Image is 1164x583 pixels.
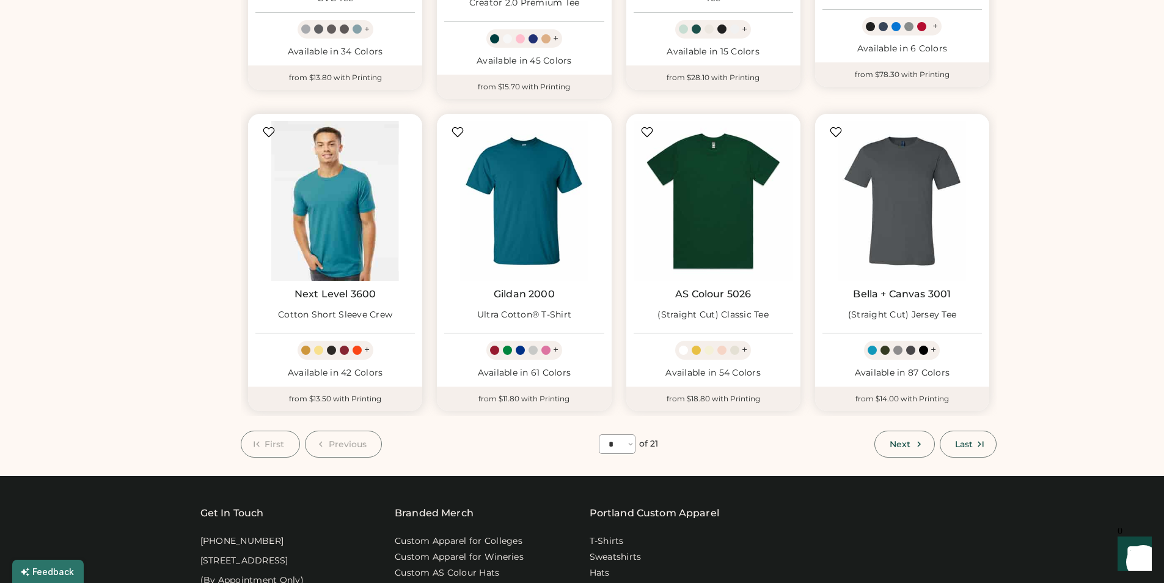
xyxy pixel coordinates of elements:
[437,75,611,99] div: from $15.70 with Printing
[494,288,555,300] a: Gildan 2000
[940,431,997,458] button: Last
[248,387,422,411] div: from $13.50 with Printing
[675,288,751,300] a: AS Colour 5026
[295,288,376,300] a: Next Level 3600
[590,535,624,548] a: T-Shirts
[364,23,370,36] div: +
[255,121,415,281] img: Next Level 3600 Cotton Short Sleeve Crew
[265,440,285,448] span: First
[822,43,982,55] div: Available in 6 Colors
[200,506,264,521] div: Get In Touch
[553,32,558,45] div: +
[890,440,910,448] span: Next
[1106,528,1159,581] iframe: Front Chat
[815,387,989,411] div: from $14.00 with Printing
[590,506,719,521] a: Portland Custom Apparel
[848,309,956,321] div: (Straight Cut) Jersey Tee
[248,65,422,90] div: from $13.80 with Printing
[444,367,604,379] div: Available in 61 Colors
[395,567,499,579] a: Custom AS Colour Hats
[305,431,383,458] button: Previous
[278,309,392,321] div: Cotton Short Sleeve Crew
[553,343,558,357] div: +
[437,387,611,411] div: from $11.80 with Printing
[931,343,936,357] div: +
[874,431,934,458] button: Next
[742,343,747,357] div: +
[822,367,982,379] div: Available in 87 Colors
[626,65,800,90] div: from $28.10 with Printing
[590,551,642,563] a: Sweatshirts
[955,440,973,448] span: Last
[395,506,474,521] div: Branded Merch
[634,46,793,58] div: Available in 15 Colors
[200,535,284,548] div: [PHONE_NUMBER]
[853,288,951,300] a: Bella + Canvas 3001
[657,309,769,321] div: (Straight Cut) Classic Tee
[364,343,370,357] div: +
[395,535,522,548] a: Custom Apparel for Colleges
[241,431,300,458] button: First
[822,121,982,281] img: BELLA + CANVAS 3001 (Straight Cut) Jersey Tee
[742,23,747,36] div: +
[932,20,938,33] div: +
[626,387,800,411] div: from $18.80 with Printing
[590,567,610,579] a: Hats
[444,55,604,67] div: Available in 45 Colors
[477,309,571,321] div: Ultra Cotton® T-Shirt
[329,440,367,448] span: Previous
[815,62,989,87] div: from $78.30 with Printing
[634,367,793,379] div: Available in 54 Colors
[444,121,604,281] img: Gildan 2000 Ultra Cotton® T-Shirt
[255,46,415,58] div: Available in 34 Colors
[255,367,415,379] div: Available in 42 Colors
[639,438,659,450] div: of 21
[200,555,288,567] div: [STREET_ADDRESS]
[634,121,793,281] img: AS Colour 5026 (Straight Cut) Classic Tee
[395,551,524,563] a: Custom Apparel for Wineries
